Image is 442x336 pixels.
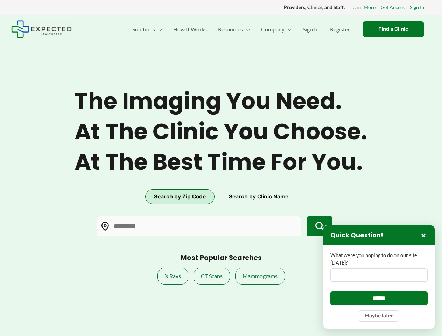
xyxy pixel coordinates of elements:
[212,17,255,42] a: ResourcesMenu Toggle
[261,17,285,42] span: Company
[235,268,285,285] a: Mammograms
[155,17,162,42] span: Menu Toggle
[381,3,405,12] a: Get Access
[218,17,243,42] span: Resources
[284,4,345,10] strong: Providers, Clinics, and Staff:
[132,17,155,42] span: Solutions
[350,3,376,12] a: Learn More
[173,17,207,42] span: How It Works
[330,231,383,239] h3: Quick Question!
[324,17,356,42] a: Register
[157,268,188,285] a: X Rays
[243,17,250,42] span: Menu Toggle
[419,231,428,239] button: Close
[75,88,367,115] span: The imaging you need.
[330,17,350,42] span: Register
[297,17,324,42] a: Sign In
[359,310,399,322] button: Maybe later
[181,254,262,262] h3: Most Popular Searches
[101,222,110,231] img: Location pin
[410,3,424,12] a: Sign In
[330,252,428,266] label: What were you hoping to do on our site [DATE]?
[303,17,319,42] span: Sign In
[75,149,367,176] span: At the best time for you.
[145,189,215,204] button: Search by Zip Code
[127,17,356,42] nav: Primary Site Navigation
[285,17,292,42] span: Menu Toggle
[127,17,168,42] a: SolutionsMenu Toggle
[194,268,230,285] a: CT Scans
[363,21,424,37] a: Find a Clinic
[255,17,297,42] a: CompanyMenu Toggle
[11,20,72,38] img: Expected Healthcare Logo - side, dark font, small
[220,189,297,204] button: Search by Clinic Name
[75,118,367,145] span: At the clinic you choose.
[168,17,212,42] a: How It Works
